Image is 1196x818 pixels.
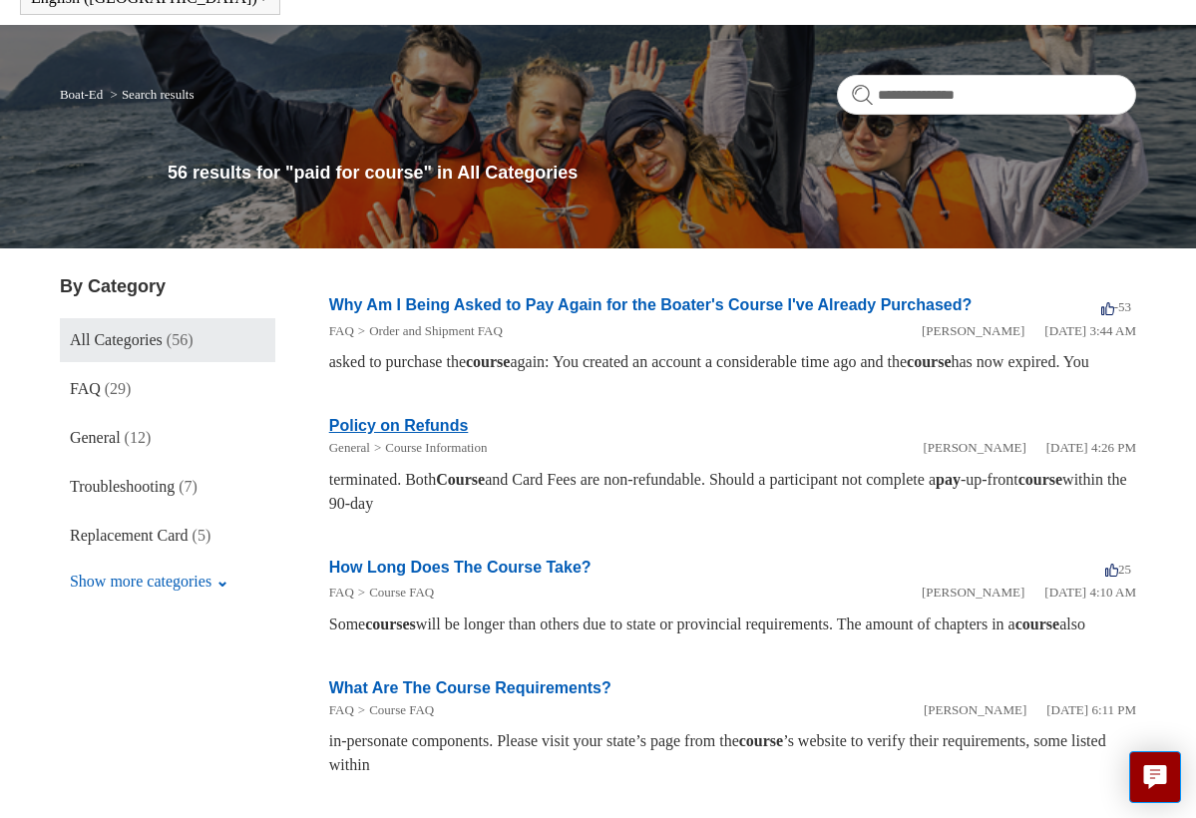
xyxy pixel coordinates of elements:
a: General [329,440,370,455]
a: How Long Does The Course Take? [329,559,592,576]
span: Replacement Card [70,527,189,544]
a: Boat-Ed [60,87,103,102]
span: -53 [1101,299,1131,314]
time: 01/29/2024, 16:26 [1046,440,1136,455]
div: in-personate components. Please visit your state’s page from the ’s website to verify their requi... [329,729,1136,777]
a: Course FAQ [369,585,434,600]
a: FAQ [329,585,354,600]
li: FAQ [329,583,354,603]
a: Course Information [385,440,487,455]
li: Course Information [370,438,488,458]
li: [PERSON_NAME] [923,438,1025,458]
em: course [907,353,951,370]
time: 01/05/2024, 18:11 [1046,702,1136,717]
em: course [1015,615,1059,632]
a: What Are The Course Requirements? [329,679,611,696]
time: 03/16/2022, 03:44 [1044,323,1136,338]
h1: 56 results for "paid for course" in All Categories [168,160,1136,187]
li: Search results [107,87,195,102]
a: General (12) [60,416,275,460]
button: Show more categories [60,563,238,601]
a: Troubleshooting (7) [60,465,275,509]
li: Course FAQ [354,700,434,720]
li: Order and Shipment FAQ [354,321,503,341]
span: (56) [167,331,194,348]
div: Some will be longer than others due to state or provincial requirements. The amount of chapters i... [329,613,1136,636]
a: Order and Shipment FAQ [369,323,503,338]
a: FAQ [329,323,354,338]
span: All Categories [70,331,163,348]
a: Course FAQ [369,702,434,717]
li: Boat-Ed [60,87,107,102]
button: Live chat [1129,751,1181,803]
a: All Categories (56) [60,318,275,362]
li: [PERSON_NAME] [922,583,1024,603]
a: FAQ [329,702,354,717]
em: courses [365,615,416,632]
time: 03/14/2022, 04:10 [1044,585,1136,600]
span: (5) [193,527,211,544]
em: pay [936,471,961,488]
li: FAQ [329,700,354,720]
span: (7) [179,478,198,495]
span: (12) [125,429,152,446]
em: course [466,353,510,370]
span: General [70,429,121,446]
a: Replacement Card (5) [60,514,275,558]
li: General [329,438,370,458]
em: course [1018,471,1062,488]
span: (29) [105,380,132,397]
li: [PERSON_NAME] [922,321,1024,341]
span: FAQ [70,380,101,397]
input: Search [837,75,1136,115]
li: FAQ [329,321,354,341]
div: asked to purchase the again: You created an account a considerable time ago and the has now expir... [329,350,1136,374]
div: terminated. Both and Card Fees are non-refundable. Should a participant not complete a -up-front ... [329,468,1136,516]
li: Course FAQ [354,583,434,603]
h3: By Category [60,273,275,300]
em: course [739,732,783,749]
span: 25 [1105,562,1131,577]
span: Troubleshooting [70,478,175,495]
em: Course [436,471,485,488]
a: Policy on Refunds [329,417,469,434]
a: Why Am I Being Asked to Pay Again for the Boater's Course I've Already Purchased? [329,296,973,313]
a: FAQ (29) [60,367,275,411]
li: [PERSON_NAME] [924,700,1026,720]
